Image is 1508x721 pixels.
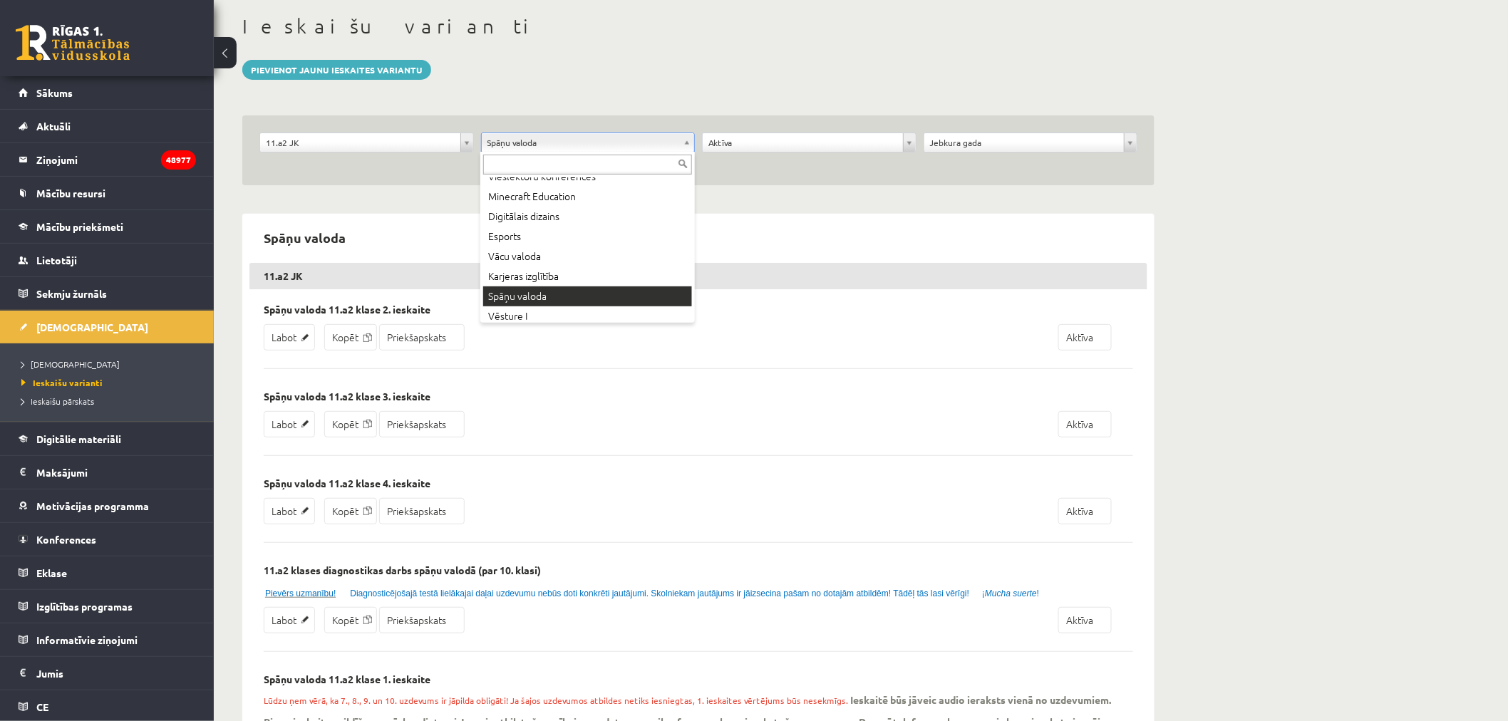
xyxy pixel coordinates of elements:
div: Digitālais dizains [483,207,692,227]
div: Vēsture I [483,306,692,326]
div: Esports [483,227,692,247]
div: Spāņu valoda [483,286,692,306]
div: Karjeras izglītība [483,266,692,286]
div: Minecraft Education [483,187,692,207]
div: Vācu valoda [483,247,692,266]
